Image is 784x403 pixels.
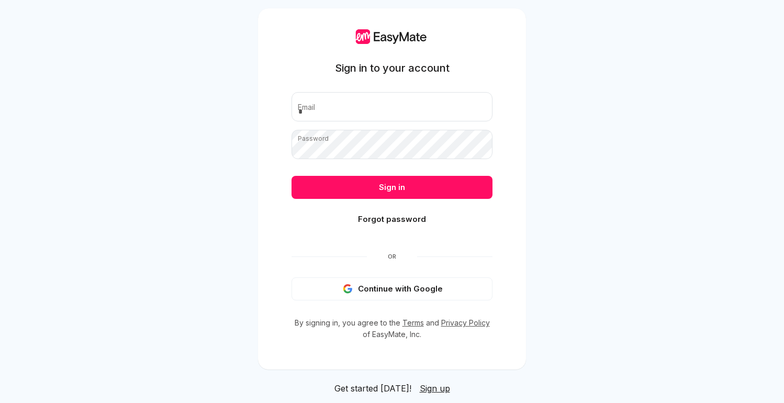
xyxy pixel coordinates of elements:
a: Terms [402,318,424,327]
a: Privacy Policy [441,318,490,327]
button: Sign in [292,176,492,199]
h1: Sign in to your account [335,61,450,75]
span: Get started [DATE]! [334,382,411,395]
a: Sign up [420,382,450,395]
p: By signing in, you agree to the and of EasyMate, Inc. [292,317,492,340]
button: Forgot password [292,208,492,231]
span: Sign up [420,383,450,394]
button: Continue with Google [292,277,492,300]
span: Or [367,252,417,261]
